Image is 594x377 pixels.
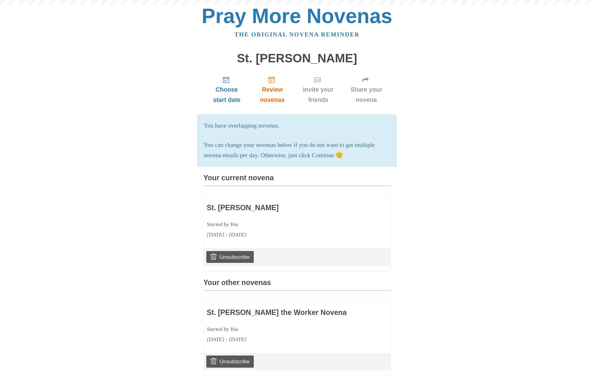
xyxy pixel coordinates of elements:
[207,334,351,345] div: [DATE] - [DATE]
[342,71,391,108] a: Share your novena
[348,85,385,105] span: Share your novena
[207,324,351,334] div: Started by You
[234,31,360,38] a: The original novena reminder
[250,71,294,108] a: Review novenas
[207,309,351,317] h3: St. [PERSON_NAME] the Worker Novena
[204,279,391,291] h3: Your other novenas
[202,4,392,27] a: Pray More Novenas
[256,85,288,105] span: Review novenas
[204,174,391,186] h3: Your current novena
[204,71,250,108] a: Choose start date
[207,230,351,240] div: [DATE] - [DATE]
[207,219,351,230] div: Started by You
[295,71,342,108] a: Invite your friends
[206,251,253,263] a: Unsubscribe
[207,204,351,212] h3: St. [PERSON_NAME]
[206,355,253,367] a: Unsubscribe
[204,121,390,131] p: You have overlapping novenas.
[204,52,391,65] h1: St. [PERSON_NAME]
[210,85,244,105] span: Choose start date
[204,140,390,161] p: You can change your novenas below if you do not want to get multiple novena emails per day. Other...
[301,85,336,105] span: Invite your friends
